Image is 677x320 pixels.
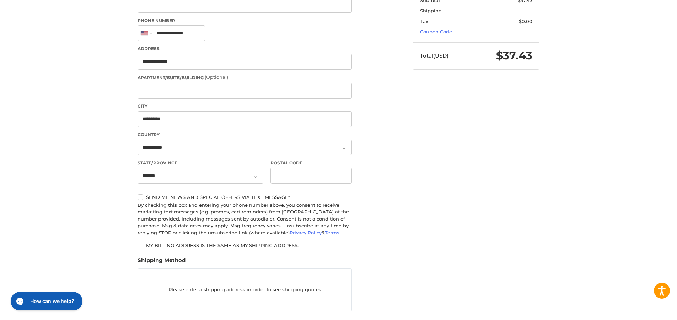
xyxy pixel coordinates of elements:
[618,301,677,320] iframe: Google Customer Reviews
[496,49,532,62] span: $37.43
[138,202,352,237] div: By checking this box and entering your phone number above, you consent to receive marketing text ...
[138,131,352,138] label: Country
[138,160,263,166] label: State/Province
[420,52,448,59] span: Total (USD)
[270,160,352,166] label: Postal Code
[138,103,352,109] label: City
[205,74,228,80] small: (Optional)
[529,8,532,13] span: --
[325,230,339,235] a: Terms
[420,29,452,34] a: Coupon Code
[420,8,442,13] span: Shipping
[519,18,532,24] span: $0.00
[7,289,85,313] iframe: Gorgias live chat messenger
[138,283,351,297] p: Please enter a shipping address in order to see shipping quotes
[138,243,352,248] label: My billing address is the same as my shipping address.
[420,18,428,24] span: Tax
[290,230,322,235] a: Privacy Policy
[138,17,352,24] label: Phone Number
[138,256,186,268] legend: Shipping Method
[138,194,352,200] label: Send me news and special offers via text message*
[138,45,352,52] label: Address
[138,26,154,41] div: United States: +1
[138,74,352,81] label: Apartment/Suite/Building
